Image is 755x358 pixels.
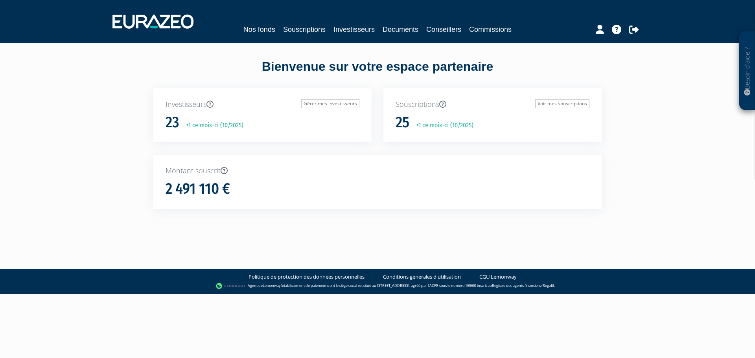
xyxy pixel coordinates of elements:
[743,36,752,106] p: Besoin d'aide ?
[396,99,589,110] p: Souscriptions
[8,282,747,290] div: - Agent de (établissement de paiement dont le siège social est situé au [STREET_ADDRESS], agréé p...
[147,58,608,88] div: Bienvenue sur votre espace partenaire
[166,99,359,110] p: Investisseurs
[166,166,589,176] p: Montant souscrit
[166,114,179,131] h1: 23
[301,99,359,108] a: Gérer mes investisseurs
[396,114,409,131] h1: 25
[243,24,275,35] a: Nos fonds
[469,24,512,35] a: Commissions
[216,282,246,290] img: logo-lemonway.png
[426,24,461,35] a: Conseillers
[383,273,461,281] a: Conditions générales d'utilisation
[180,121,243,130] p: +1 ce mois-ci (10/2025)
[535,99,589,108] a: Voir mes souscriptions
[283,24,326,35] a: Souscriptions
[383,24,418,35] a: Documents
[263,283,281,288] a: Lemonway
[492,283,554,288] a: Registre des agents financiers (Regafi)
[333,24,375,35] a: Investisseurs
[166,181,230,197] h1: 2 491 110 €
[411,121,473,130] p: +1 ce mois-ci (10/2025)
[112,15,193,29] img: 1732889491-logotype_eurazeo_blanc_rvb.png
[249,273,365,281] a: Politique de protection des données personnelles
[479,273,517,281] a: CGU Lemonway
